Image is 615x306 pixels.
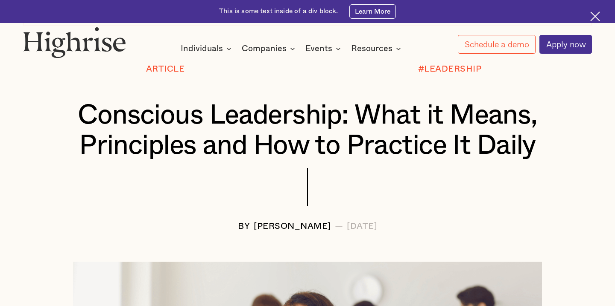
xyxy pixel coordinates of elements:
div: Events [305,43,332,54]
div: Events [305,43,343,54]
div: [PERSON_NAME] [254,222,331,231]
h1: Conscious Leadership: What it Means, Principles and How to Practice It Daily [47,101,568,161]
div: This is some text inside of a div block. [219,7,338,16]
div: Companies [242,43,287,54]
div: #LEADERSHIP [418,64,482,74]
div: Resources [351,43,404,54]
div: Companies [242,43,298,54]
img: Highrise logo [23,27,126,58]
a: Apply now [539,35,592,54]
a: Learn More [349,4,395,19]
div: Individuals [181,43,234,54]
div: Article [146,64,185,74]
div: — [335,222,343,231]
div: BY [238,222,250,231]
img: Cross icon [590,12,600,21]
div: Individuals [181,43,223,54]
div: Resources [351,43,392,54]
a: Schedule a demo [458,35,535,54]
div: [DATE] [347,222,377,231]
